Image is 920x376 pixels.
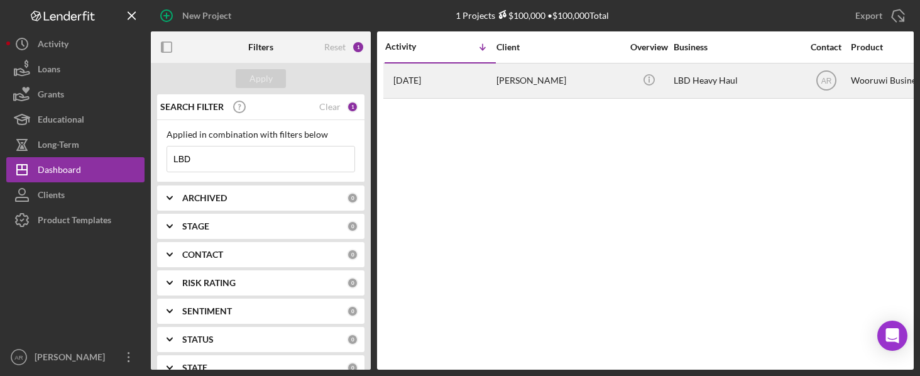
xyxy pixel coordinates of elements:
[249,69,273,88] div: Apply
[347,192,358,204] div: 0
[393,75,421,86] time: 2025-01-23 02:38
[38,57,60,85] div: Loans
[14,354,23,361] text: AR
[456,10,609,21] div: 1 Projects • $100,000 Total
[347,277,358,289] div: 0
[6,157,145,182] button: Dashboard
[495,10,545,21] div: $100,000
[167,130,355,140] div: Applied in combination with filters below
[347,101,358,113] div: 1
[385,41,441,52] div: Activity
[843,3,914,28] button: Export
[625,42,672,52] div: Overview
[182,363,207,373] b: STATE
[38,182,65,211] div: Clients
[319,102,341,112] div: Clear
[38,207,111,236] div: Product Templates
[877,321,907,351] div: Open Intercom Messenger
[6,107,145,132] button: Educational
[855,3,882,28] div: Export
[236,69,286,88] button: Apply
[160,102,224,112] b: SEARCH FILTER
[6,31,145,57] button: Activity
[352,41,364,53] div: 1
[6,182,145,207] button: Clients
[38,132,79,160] div: Long-Term
[151,3,244,28] button: New Project
[182,3,231,28] div: New Project
[496,42,622,52] div: Client
[6,82,145,107] button: Grants
[182,221,209,231] b: STAGE
[182,306,232,316] b: SENTIMENT
[347,221,358,232] div: 0
[674,64,799,97] div: LBD Heavy Haul
[6,345,145,370] button: AR[PERSON_NAME]
[182,250,223,260] b: CONTACT
[496,64,622,97] div: [PERSON_NAME]
[182,335,214,345] b: STATUS
[182,278,236,288] b: RISK RATING
[6,207,145,233] button: Product Templates
[802,42,850,52] div: Contact
[324,42,346,52] div: Reset
[347,362,358,373] div: 0
[6,132,145,157] button: Long-Term
[38,82,64,110] div: Grants
[31,345,113,373] div: [PERSON_NAME]
[248,42,273,52] b: Filters
[347,306,358,317] div: 0
[674,42,799,52] div: Business
[38,31,68,60] div: Activity
[38,157,81,185] div: Dashboard
[347,334,358,345] div: 0
[38,107,84,135] div: Educational
[182,193,227,203] b: ARCHIVED
[6,57,145,82] button: Loans
[347,249,358,260] div: 0
[821,77,831,86] text: AR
